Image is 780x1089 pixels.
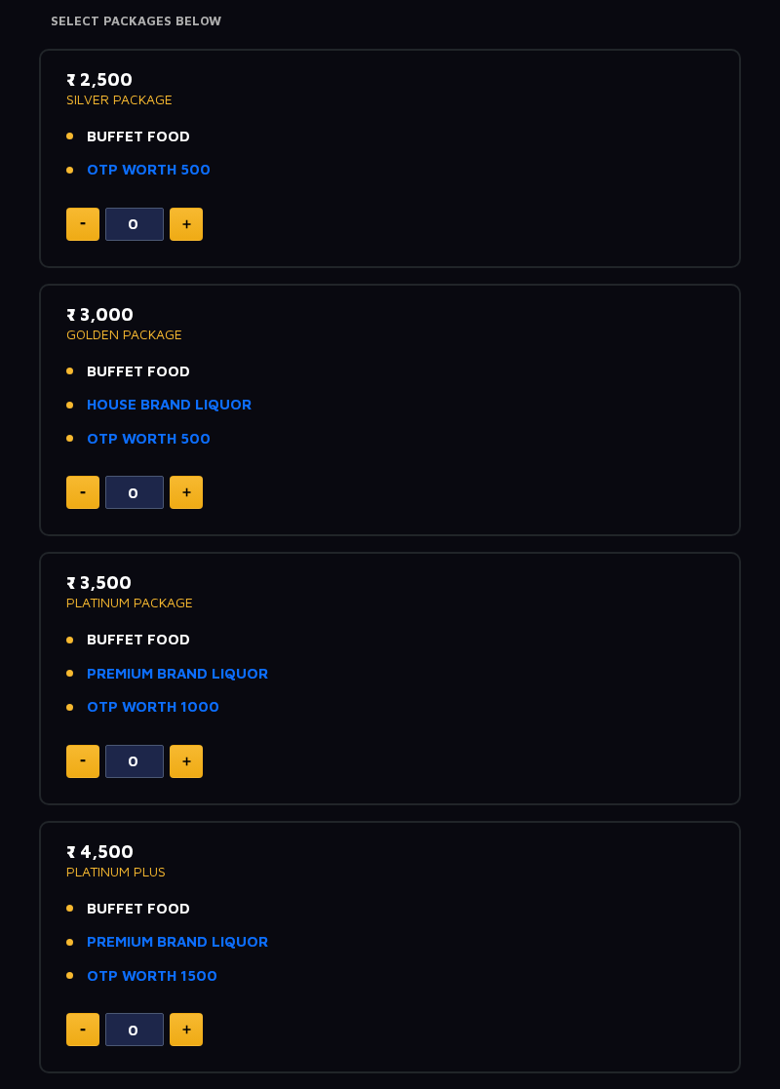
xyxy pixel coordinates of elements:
[66,596,714,609] p: PLATINUM PACKAGE
[182,487,191,497] img: plus
[87,394,252,416] a: HOUSE BRAND LIQUOR
[182,757,191,766] img: plus
[87,629,190,651] span: BUFFET FOOD
[80,491,86,494] img: minus
[87,696,219,719] a: OTP WORTH 1000
[80,759,86,762] img: minus
[87,159,211,181] a: OTP WORTH 500
[66,865,714,878] p: PLATINUM PLUS
[66,838,714,865] p: ₹ 4,500
[182,219,191,229] img: plus
[66,569,714,596] p: ₹ 3,500
[66,66,714,93] p: ₹ 2,500
[66,301,714,328] p: ₹ 3,000
[87,361,190,383] span: BUFFET FOOD
[66,93,714,106] p: SILVER PACKAGE
[66,328,714,341] p: GOLDEN PACKAGE
[80,222,86,225] img: minus
[80,1029,86,1031] img: minus
[87,663,268,685] a: PREMIUM BRAND LIQUOR
[182,1025,191,1034] img: plus
[87,126,190,148] span: BUFFET FOOD
[87,931,268,953] a: PREMIUM BRAND LIQUOR
[51,14,729,29] h4: Select Packages Below
[87,965,217,988] a: OTP WORTH 1500
[87,428,211,450] a: OTP WORTH 500
[87,898,190,920] span: BUFFET FOOD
